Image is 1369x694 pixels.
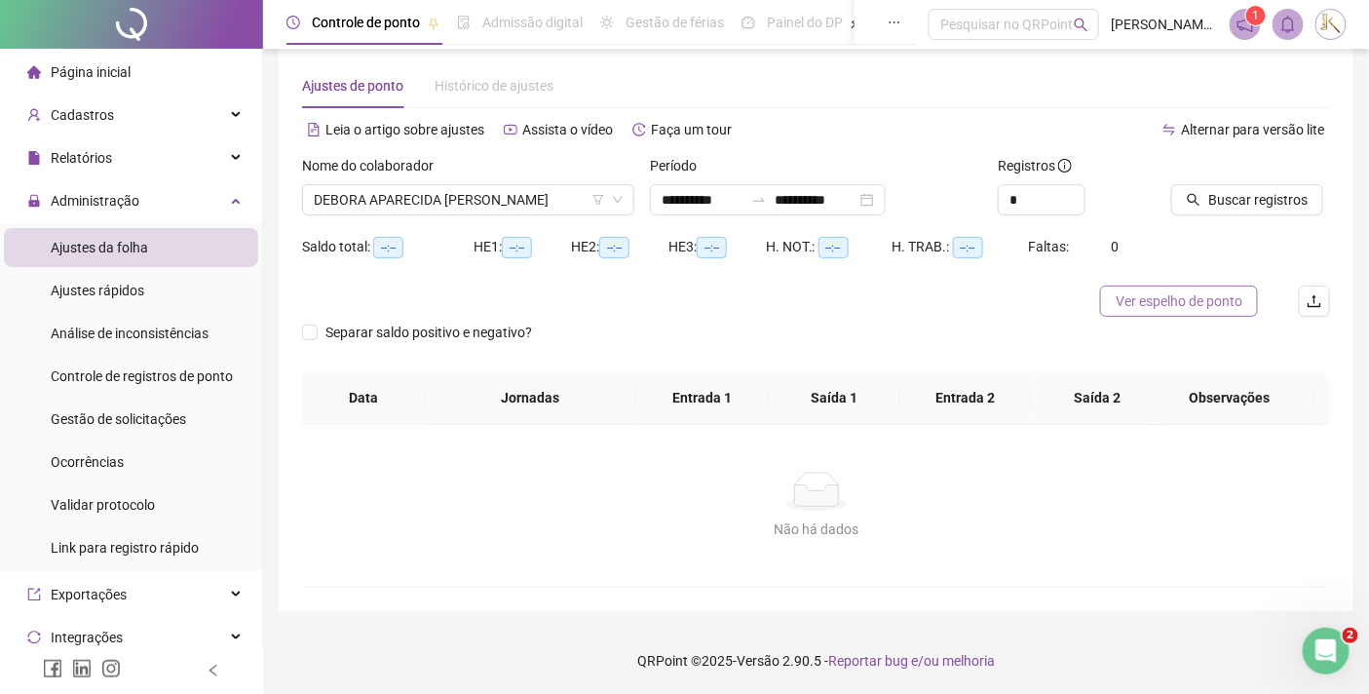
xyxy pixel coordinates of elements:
[1161,387,1298,408] span: Observações
[651,122,732,137] span: Faça um tour
[51,283,144,298] span: Ajustes rápidos
[1236,16,1254,33] span: notification
[27,108,41,122] span: user-add
[51,540,199,556] span: Link para registro rápido
[51,193,139,209] span: Administração
[851,18,862,29] span: pushpin
[1074,18,1088,32] span: search
[51,630,123,645] span: Integrações
[650,155,709,176] label: Período
[1252,9,1259,22] span: 1
[900,371,1032,425] th: Entrada 2
[893,236,1029,258] div: H. TRAB.:
[632,123,646,136] span: history
[51,150,112,166] span: Relatórios
[51,497,155,513] span: Validar protocolo
[998,155,1072,176] span: Registros
[425,371,637,425] th: Jornadas
[302,155,446,176] label: Nome do colaborador
[325,122,484,137] span: Leia o artigo sobre ajustes
[571,236,668,258] div: HE 2:
[286,16,300,29] span: clock-circle
[27,65,41,79] span: home
[428,18,439,29] span: pushpin
[888,16,901,29] span: ellipsis
[51,587,127,602] span: Exportações
[51,368,233,384] span: Controle de registros de ponto
[626,15,724,30] span: Gestão de férias
[307,123,321,136] span: file-text
[51,411,186,427] span: Gestão de solicitações
[1181,122,1325,137] span: Alternar para versão lite
[51,454,124,470] span: Ocorrências
[636,371,768,425] th: Entrada 1
[72,659,92,678] span: linkedin
[502,237,532,258] span: --:--
[612,194,624,206] span: down
[27,194,41,208] span: lock
[482,15,583,30] span: Admissão digital
[43,659,62,678] span: facebook
[1029,239,1073,254] span: Faltas:
[207,664,220,677] span: left
[314,185,623,214] span: DEBORA APARECIDA LEMOS CARLOS
[766,236,893,258] div: H. NOT.:
[504,123,517,136] span: youtube
[818,237,849,258] span: --:--
[302,371,425,425] th: Data
[828,653,995,669] span: Reportar bug e/ou melhoria
[1307,293,1322,309] span: upload
[953,237,983,258] span: --:--
[1343,628,1358,643] span: 2
[1246,6,1266,25] sup: 1
[1112,239,1120,254] span: 0
[751,192,767,208] span: to
[1171,184,1323,215] button: Buscar registros
[27,631,41,644] span: sync
[767,15,843,30] span: Painel do DP
[51,240,148,255] span: Ajustes da folha
[1058,159,1072,173] span: info-circle
[1208,189,1308,211] span: Buscar registros
[1111,14,1217,35] span: [PERSON_NAME] - GRUPO JK
[302,236,474,258] div: Saldo total:
[522,122,613,137] span: Assista o vídeo
[457,16,471,29] span: file-done
[751,192,767,208] span: swap-right
[101,659,121,678] span: instagram
[312,15,420,30] span: Controle de ponto
[1162,123,1176,136] span: swap
[769,371,900,425] th: Saída 1
[1316,10,1346,39] img: 75171
[1032,371,1163,425] th: Saída 2
[742,16,755,29] span: dashboard
[1100,286,1258,317] button: Ver espelho de ponto
[1279,16,1297,33] span: bell
[318,322,540,343] span: Separar saldo positivo e negativo?
[27,588,41,601] span: export
[27,151,41,165] span: file
[737,653,780,669] span: Versão
[51,326,209,341] span: Análise de inconsistências
[325,519,1308,540] div: Não há dados
[51,107,114,123] span: Cadastros
[592,194,604,206] span: filter
[435,78,553,94] span: Histórico de ajustes
[51,64,131,80] span: Página inicial
[600,16,614,29] span: sun
[1303,628,1350,675] iframe: Intercom live chat
[373,237,403,258] span: --:--
[668,236,766,258] div: HE 3:
[1187,193,1200,207] span: search
[474,236,571,258] div: HE 1:
[1146,371,1313,425] th: Observações
[599,237,629,258] span: --:--
[302,78,403,94] span: Ajustes de ponto
[697,237,727,258] span: --:--
[1116,290,1242,312] span: Ver espelho de ponto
